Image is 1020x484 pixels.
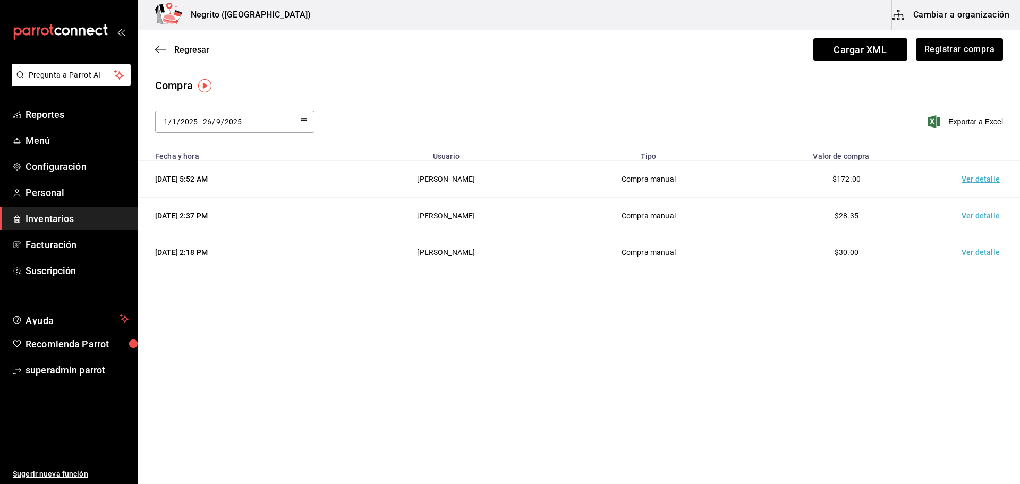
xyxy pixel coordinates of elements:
[117,28,125,36] button: open_drawer_menu
[221,117,224,126] span: /
[946,198,1020,234] td: Ver detalle
[813,38,907,61] span: Cargar XML
[168,117,172,126] span: /
[155,174,330,184] div: [DATE] 5:52 AM
[199,117,201,126] span: -
[25,337,129,351] span: Recomienda Parrot
[216,117,221,126] input: Month
[343,161,550,198] td: [PERSON_NAME]
[224,117,242,126] input: Year
[155,45,209,55] button: Regresar
[25,312,115,325] span: Ayuda
[12,64,131,86] button: Pregunta a Parrot AI
[177,117,180,126] span: /
[182,9,311,21] h3: Negrito ([GEOGRAPHIC_DATA])
[25,264,129,278] span: Suscripción
[7,77,131,88] a: Pregunta a Parrot AI
[13,469,129,480] span: Sugerir nueva función
[835,211,858,220] span: $28.35
[25,159,129,174] span: Configuración
[25,185,129,200] span: Personal
[550,161,747,198] td: Compra manual
[25,237,129,252] span: Facturación
[155,210,330,221] div: [DATE] 2:37 PM
[155,247,330,258] div: [DATE] 2:18 PM
[930,115,1003,128] button: Exportar a Excel
[180,117,198,126] input: Year
[550,146,747,161] th: Tipo
[832,175,861,183] span: $172.00
[946,234,1020,271] td: Ver detalle
[172,117,177,126] input: Month
[550,234,747,271] td: Compra manual
[835,248,858,257] span: $30.00
[25,133,129,148] span: Menú
[343,234,550,271] td: [PERSON_NAME]
[916,38,1003,61] button: Registrar compra
[550,198,747,234] td: Compra manual
[29,70,114,81] span: Pregunta a Parrot AI
[163,117,168,126] input: Day
[198,79,211,92] img: Tooltip marker
[155,78,193,94] div: Compra
[25,211,129,226] span: Inventarios
[174,45,209,55] span: Regresar
[343,198,550,234] td: [PERSON_NAME]
[212,117,215,126] span: /
[946,161,1020,198] td: Ver detalle
[138,146,343,161] th: Fecha y hora
[25,107,129,122] span: Reportes
[747,146,946,161] th: Valor de compra
[343,146,550,161] th: Usuario
[25,363,129,377] span: superadmin parrot
[202,117,212,126] input: Day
